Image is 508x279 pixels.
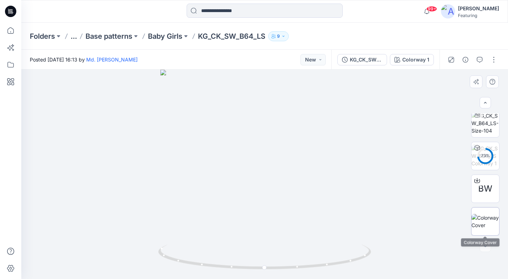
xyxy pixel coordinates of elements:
[471,145,499,167] img: KG_CK_SW_B64_LS Colorway 1
[441,4,455,18] img: avatar
[478,182,492,195] span: BW
[86,57,138,63] a: Md. [PERSON_NAME]
[471,112,499,134] img: KG_CK_SW_B64_LS-Size-104
[477,153,494,159] div: 73 %
[277,32,280,40] p: 9
[337,54,387,65] button: KG_CK_SW_B64_LS
[471,214,499,229] img: Colorway Cover
[426,6,437,12] span: 99+
[198,31,265,41] p: KG_CK_SW_B64_LS
[460,54,471,65] button: Details
[71,31,77,41] button: ...
[268,31,289,41] button: 9
[30,56,138,63] span: Posted [DATE] 16:13 by
[85,31,132,41] a: Base patterns
[148,31,182,41] a: Baby Girls
[390,54,434,65] button: Colorway 1
[458,4,499,13] div: [PERSON_NAME]
[30,31,55,41] a: Folders
[402,56,429,64] div: Colorway 1
[350,56,382,64] div: KG_CK_SW_B64_LS
[458,13,499,18] div: Featuring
